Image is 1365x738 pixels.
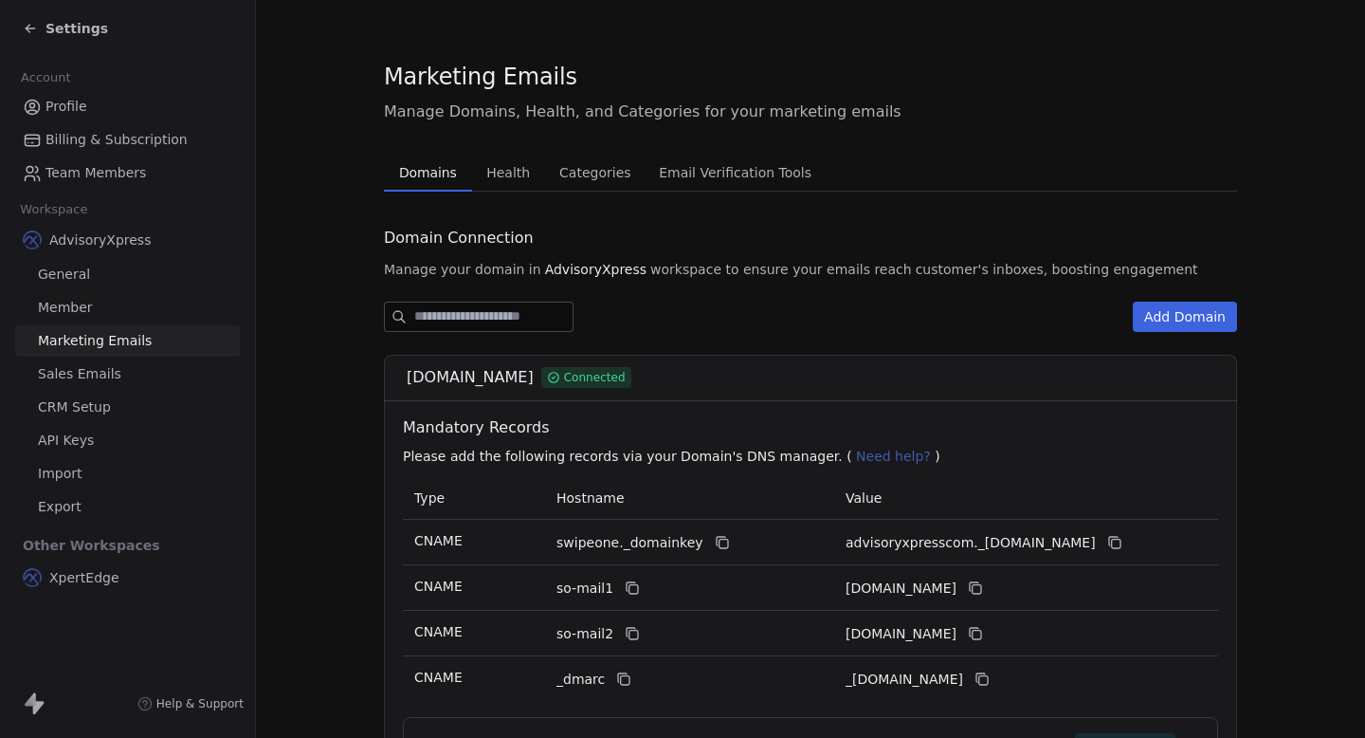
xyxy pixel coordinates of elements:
span: Account [12,64,79,92]
span: Other Workspaces [15,530,168,561]
span: CNAME [414,624,463,639]
span: Team Members [45,163,146,183]
a: Member [15,292,240,323]
span: XpertEdge [49,568,119,587]
span: Export [38,497,82,517]
span: Manage Domains, Health, and Categories for your marketing emails [384,101,1237,123]
span: so-mail1 [556,579,613,599]
a: Help & Support [137,696,244,711]
span: advisoryxpresscom1.swipeone.email [846,579,956,599]
span: [DOMAIN_NAME] [407,366,534,389]
span: CNAME [414,579,463,594]
img: AX_logo_device_1080.png [23,231,42,249]
span: _dmarc.swipeone.email [846,670,963,690]
span: Email Verification Tools [651,159,819,186]
span: Billing & Subscription [45,130,188,150]
span: advisoryxpresscom2.swipeone.email [846,624,956,644]
a: Sales Emails [15,359,240,390]
a: Team Members [15,157,240,189]
span: Marketing Emails [38,331,152,351]
span: Settings [45,19,108,38]
img: AX_logo_device_1080.png [23,568,42,587]
span: Health [479,159,537,186]
span: Categories [552,159,638,186]
button: Add Domain [1133,302,1237,332]
a: Import [15,458,240,489]
span: General [38,265,90,285]
a: Settings [23,19,108,38]
span: Mandatory Records [403,416,1226,439]
a: API Keys [15,425,240,456]
span: Help & Support [156,696,244,711]
span: Import [38,464,82,484]
span: customer's inboxes, boosting engagement [916,260,1198,279]
span: Value [846,490,882,506]
p: Type [414,489,534,508]
span: CRM Setup [38,397,111,417]
span: AdvisoryXpress [49,231,151,249]
span: _dmarc [556,670,605,690]
span: Need help? [856,449,931,464]
span: CNAME [414,670,463,685]
span: Workspace [12,195,96,224]
a: CRM Setup [15,392,240,423]
span: so-mail2 [556,624,613,644]
span: Sales Emails [38,364,121,384]
span: Hostname [556,490,625,506]
span: Manage your domain in [384,260,541,279]
p: Please add the following records via your Domain's DNS manager. ( ) [403,447,1226,466]
span: Member [38,298,93,318]
span: advisoryxpresscom._domainkey.swipeone.email [846,533,1096,553]
span: AdvisoryXpress [545,260,646,279]
a: Marketing Emails [15,325,240,357]
a: Profile [15,91,240,122]
span: workspace to ensure your emails reach [650,260,912,279]
a: General [15,259,240,290]
a: Export [15,491,240,523]
span: swipeone._domainkey [556,533,703,553]
span: API Keys [38,431,94,451]
span: Profile [45,97,87,117]
span: Marketing Emails [384,63,577,91]
span: Domains [391,159,464,186]
span: Connected [564,369,626,386]
a: Billing & Subscription [15,124,240,156]
span: Domain Connection [384,227,534,249]
span: CNAME [414,533,463,548]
